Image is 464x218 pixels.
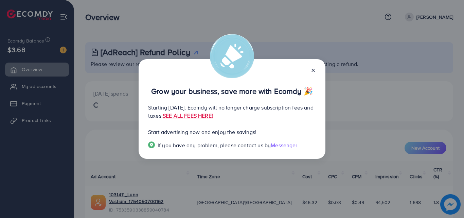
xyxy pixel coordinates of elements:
span: If you have any problem, please contact us by [158,141,271,149]
p: Starting [DATE], Ecomdy will no longer charge subscription fees and taxes. [148,103,316,120]
span: Messenger [271,141,297,149]
img: alert [210,34,254,78]
p: Grow your business, save more with Ecomdy 🎉 [148,87,316,95]
img: Popup guide [148,141,155,148]
p: Start advertising now and enjoy the savings! [148,128,316,136]
a: SEE ALL FEES HERE! [163,112,213,119]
